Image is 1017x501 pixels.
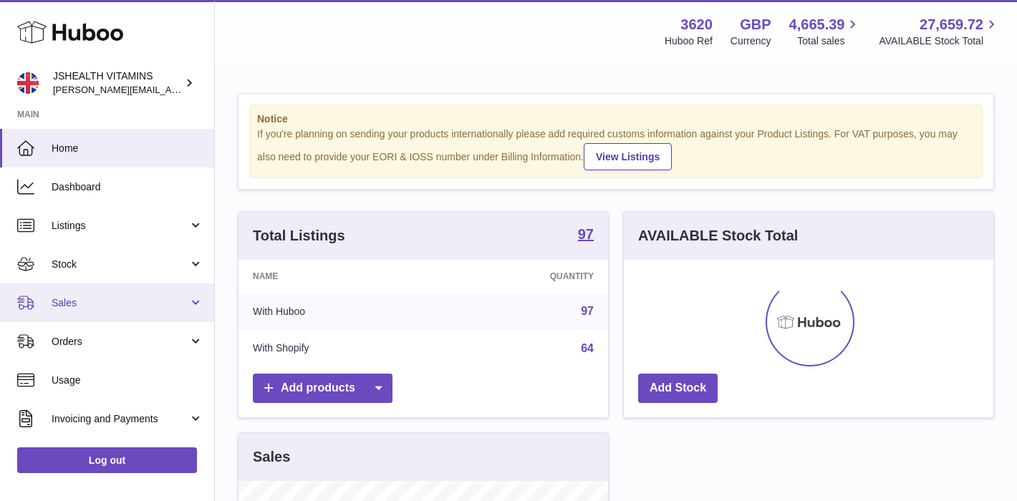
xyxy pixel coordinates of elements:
span: 4,665.39 [789,15,845,34]
strong: 3620 [680,15,713,34]
a: 27,659.72 AVAILABLE Stock Total [879,15,1000,48]
a: 4,665.39 Total sales [789,15,862,48]
td: With Shopify [238,330,438,367]
a: 97 [578,227,594,244]
span: 27,659.72 [920,15,983,34]
a: 64 [581,342,594,354]
a: Add products [253,374,392,403]
td: With Huboo [238,293,438,330]
span: Total sales [797,34,861,48]
a: 97 [581,305,594,317]
div: If you're planning on sending your products internationally please add required customs informati... [257,127,975,170]
span: Sales [52,296,188,310]
h3: Total Listings [253,226,345,245]
span: [PERSON_NAME][EMAIL_ADDRESS][DOMAIN_NAME] [53,84,287,95]
span: Usage [52,374,203,387]
a: View Listings [584,143,672,170]
a: Add Stock [638,374,718,403]
th: Name [238,260,438,293]
div: JSHEALTH VITAMINS [53,69,182,97]
a: Log out [17,447,197,473]
span: Dashboard [52,180,203,194]
span: Invoicing and Payments [52,412,188,426]
span: Orders [52,335,188,349]
h3: Sales [253,447,290,467]
div: Currency [731,34,771,48]
span: Listings [52,219,188,233]
img: francesca@jshealthvitamins.com [17,72,39,94]
span: Stock [52,258,188,271]
h3: AVAILABLE Stock Total [638,226,798,245]
th: Quantity [438,260,608,293]
strong: Notice [257,112,975,126]
strong: 97 [578,227,594,241]
strong: GBP [740,15,771,34]
span: AVAILABLE Stock Total [879,34,1000,48]
span: Home [52,142,203,155]
div: Huboo Ref [665,34,713,48]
